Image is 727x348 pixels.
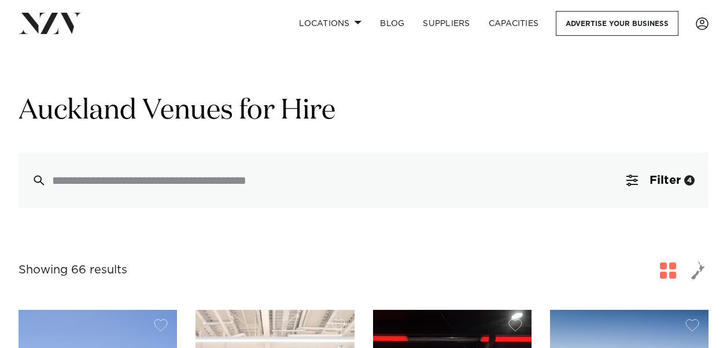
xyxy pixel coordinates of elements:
a: SUPPLIERS [414,11,479,36]
a: Capacities [479,11,548,36]
h1: Auckland Venues for Hire [19,93,708,129]
a: Advertise your business [556,11,678,36]
div: 4 [684,175,695,186]
a: BLOG [371,11,414,36]
span: Filter [649,175,681,186]
div: Showing 66 results [19,261,127,279]
button: Filter4 [612,153,708,208]
a: Locations [290,11,371,36]
img: nzv-logo.png [19,13,82,34]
